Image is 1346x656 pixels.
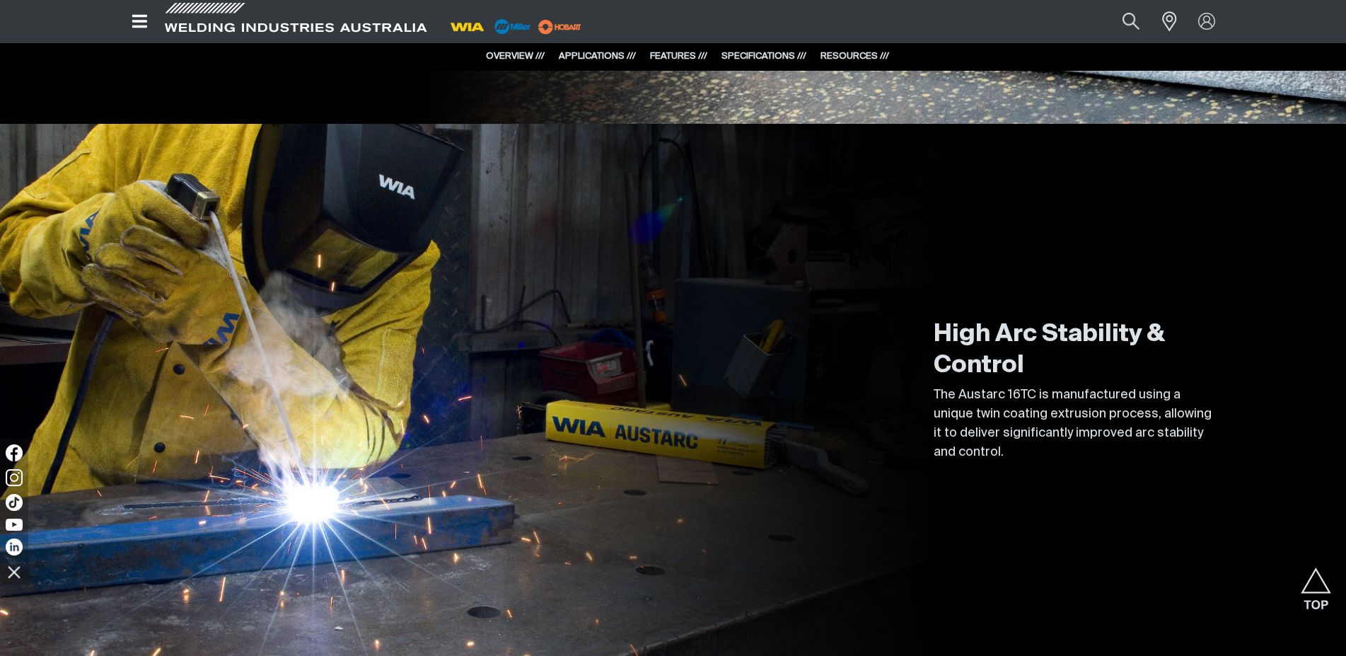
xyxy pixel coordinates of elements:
[6,444,23,461] img: Facebook
[2,560,26,584] img: hide socials
[6,519,23,531] img: YouTube
[934,319,1217,381] h2: High Arc Stability & Control
[820,52,889,61] a: RESOURCES ///
[1089,6,1154,38] input: Product name or item number...
[1300,568,1332,599] button: Scroll to top
[6,469,23,486] img: Instagram
[534,21,586,32] a: miller
[486,52,545,61] a: OVERVIEW ///
[559,52,636,61] a: APPLICATIONS ///
[534,16,586,38] img: miller
[6,494,23,511] img: TikTok
[650,52,707,61] a: FEATURES ///
[6,539,23,556] img: LinkedIn
[934,386,1217,462] p: The Austarc 16TC is manufactured using a unique twin coating extrusion process, allowing it to de...
[1107,6,1155,38] button: Search products
[721,52,806,61] a: SPECIFICATIONS ///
